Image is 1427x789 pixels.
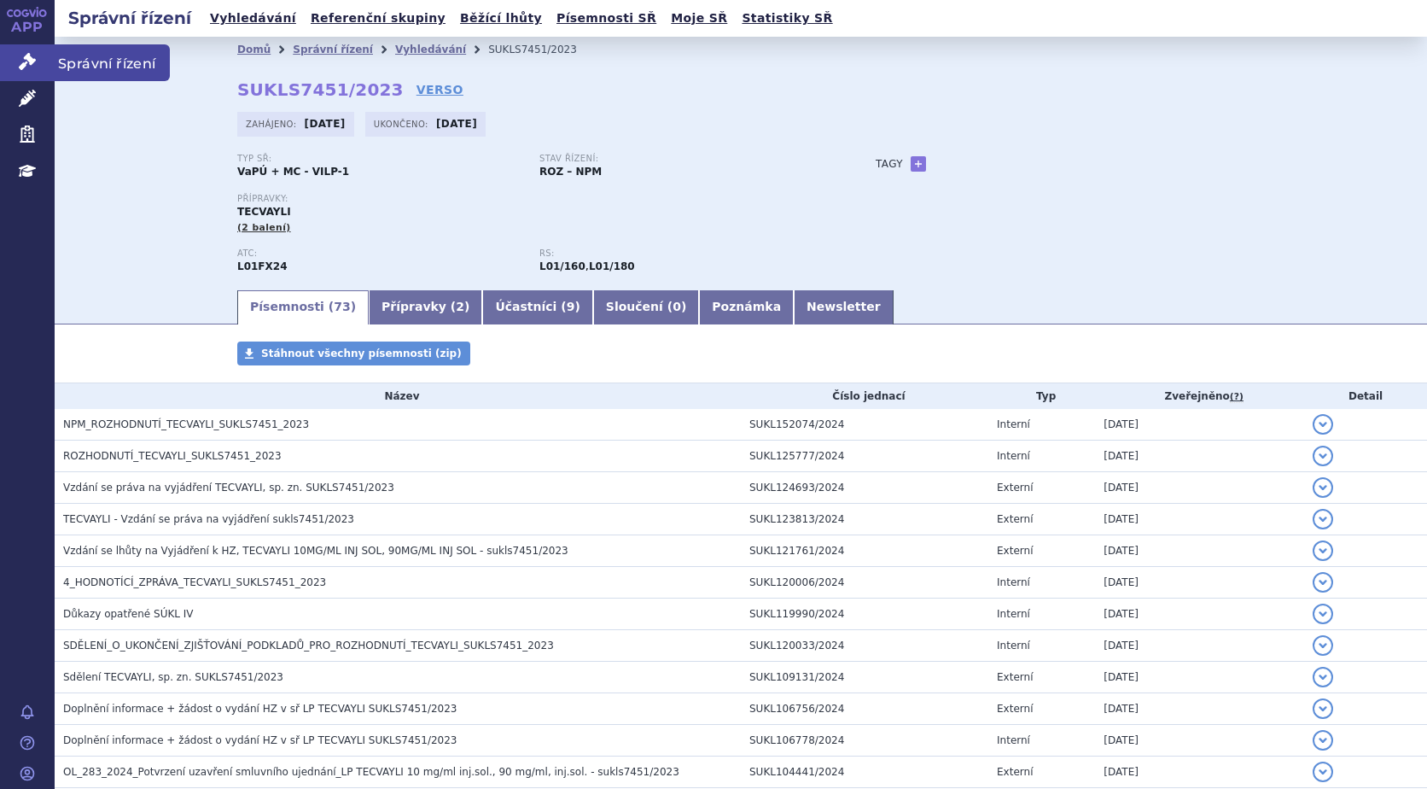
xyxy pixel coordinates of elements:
td: [DATE] [1095,567,1304,599]
td: SUKL106756/2024 [741,693,988,725]
span: 73 [334,300,350,313]
th: Zveřejněno [1095,383,1304,409]
a: Sloučení (0) [593,290,699,324]
span: SDĚLENÍ_O_UKONČENÍ_ZJIŠŤOVÁNÍ_PODKLADŮ_PRO_ROZHODNUTÍ_TECVAYLI_SUKLS7451_2023 [63,640,554,652]
td: [DATE] [1095,409,1304,441]
a: Přípravky (2) [369,290,482,324]
h2: Správní řízení [55,6,205,30]
span: Stáhnout všechny písemnosti (zip) [261,348,462,359]
a: Běžící lhůty [455,7,547,30]
td: SUKL120033/2024 [741,630,988,662]
td: SUKL152074/2024 [741,409,988,441]
h3: Tagy [876,154,903,174]
p: RS: [539,248,824,259]
span: Ukončeno: [374,117,432,131]
span: Interní [997,576,1030,588]
strong: teklistamab pro léčbu mnohočetného myelomu [589,260,635,272]
span: Externí [997,671,1033,683]
span: Interní [997,608,1030,620]
td: [DATE] [1095,757,1304,788]
a: Správní řízení [293,44,373,56]
span: TECVAYLI [237,206,291,218]
a: Domů [237,44,271,56]
p: Stav řízení: [539,154,824,164]
div: , [539,248,842,274]
span: 4_HODNOTÍCÍ_ZPRÁVA_TECVAYLI_SUKLS7451_2023 [63,576,326,588]
span: Externí [997,766,1033,778]
strong: VaPÚ + MC - VILP-1 [237,166,349,178]
span: Externí [997,703,1033,715]
span: NPM_ROZHODNUTÍ_TECVAYLI_SUKLS7451_2023 [63,418,309,430]
abbr: (?) [1230,391,1244,403]
td: [DATE] [1095,630,1304,662]
strong: [DATE] [305,118,346,130]
td: SUKL119990/2024 [741,599,988,630]
span: OL_283_2024_Potvrzení uzavření smluvního ujednání_LP TECVAYLI 10 mg/ml inj.sol., 90 mg/ml, inj.so... [63,766,679,778]
span: Doplnění informace + žádost o vydání HZ v sř LP TECVAYLI SUKLS7451/2023 [63,703,457,715]
td: SUKL125777/2024 [741,441,988,472]
button: detail [1313,509,1333,529]
span: Interní [997,640,1030,652]
span: (2 balení) [237,222,291,233]
span: 9 [567,300,575,313]
button: detail [1313,762,1333,782]
a: Vyhledávání [395,44,466,56]
td: [DATE] [1095,725,1304,757]
strong: [DATE] [436,118,477,130]
td: SUKL120006/2024 [741,567,988,599]
span: Externí [997,545,1033,557]
a: Statistiky SŘ [737,7,837,30]
a: Písemnosti SŘ [551,7,661,30]
strong: monoklonální protilátky a konjugáty protilátka – léčivo [539,260,585,272]
button: detail [1313,414,1333,435]
strong: SUKLS7451/2023 [237,79,404,100]
span: Zahájeno: [246,117,300,131]
td: [DATE] [1095,472,1304,504]
th: Číslo jednací [741,383,988,409]
button: detail [1313,604,1333,624]
td: SUKL123813/2024 [741,504,988,535]
span: ROZHODNUTÍ_TECVAYLI_SUKLS7451_2023 [63,450,282,462]
td: [DATE] [1095,662,1304,693]
span: Správní řízení [55,44,170,80]
button: detail [1313,477,1333,498]
a: Účastníci (9) [482,290,592,324]
a: Moje SŘ [666,7,732,30]
span: Interní [997,734,1030,746]
a: Písemnosti (73) [237,290,369,324]
a: Referenční skupiny [306,7,451,30]
span: Vzdání se práva na vyjádření TECVAYLI, sp. zn. SUKLS7451/2023 [63,482,394,494]
th: Detail [1304,383,1427,409]
td: SUKL104441/2024 [741,757,988,788]
button: detail [1313,572,1333,593]
span: Důkazy opatřené SÚKL IV [63,608,194,620]
td: [DATE] [1095,504,1304,535]
a: Newsletter [794,290,894,324]
td: SUKL109131/2024 [741,662,988,693]
button: detail [1313,667,1333,687]
span: Externí [997,482,1033,494]
p: Přípravky: [237,194,842,204]
p: ATC: [237,248,522,259]
a: Poznámka [699,290,794,324]
button: detail [1313,541,1333,561]
a: Stáhnout všechny písemnosti (zip) [237,342,470,365]
td: [DATE] [1095,441,1304,472]
button: detail [1313,446,1333,466]
span: 0 [673,300,681,313]
td: SUKL106778/2024 [741,725,988,757]
td: [DATE] [1095,599,1304,630]
span: TECVAYLI - Vzdání se práva na vyjádření sukls7451/2023 [63,513,354,525]
button: detail [1313,635,1333,656]
th: Typ [988,383,1095,409]
span: Doplnění informace + žádost o vydání HZ v sř LP TECVAYLI SUKLS7451/2023 [63,734,457,746]
th: Název [55,383,741,409]
button: detail [1313,730,1333,751]
li: SUKLS7451/2023 [488,37,599,62]
span: Interní [997,418,1030,430]
span: Interní [997,450,1030,462]
strong: TEKLISTAMAB [237,260,288,272]
span: Externí [997,513,1033,525]
strong: ROZ – NPM [539,166,602,178]
a: + [911,156,926,172]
